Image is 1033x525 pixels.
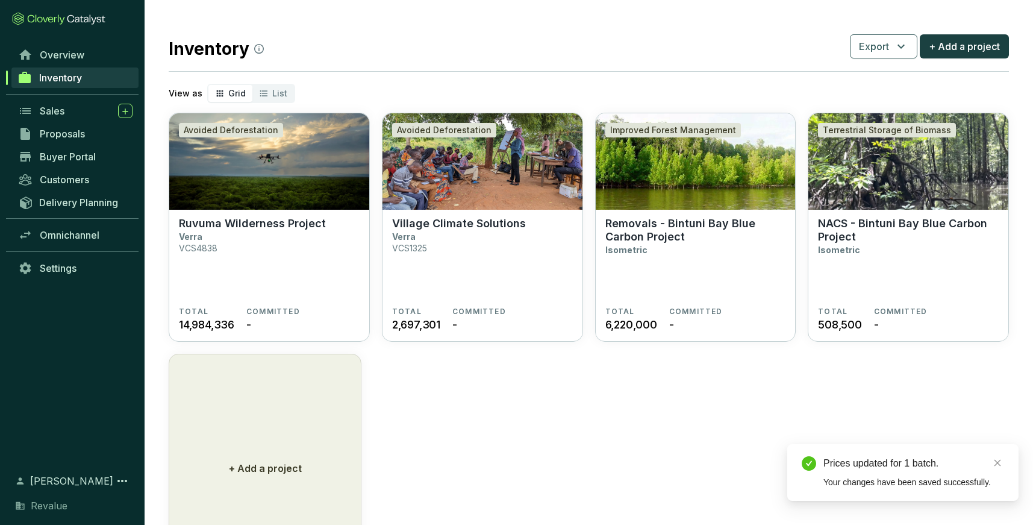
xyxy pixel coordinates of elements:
p: Verra [392,231,416,242]
span: TOTAL [605,307,635,316]
span: 14,984,336 [179,316,234,333]
p: VCS4838 [179,243,217,253]
span: 508,500 [818,316,862,333]
p: + Add a project [229,461,302,476]
button: + Add a project [920,34,1009,58]
div: Terrestrial Storage of Biomass [818,123,956,137]
span: check-circle [802,456,816,471]
a: Delivery Planning [12,192,139,212]
img: Removals - Bintuni Bay Blue Carbon Project [596,113,796,210]
div: Avoided Deforestation [392,123,496,137]
span: Delivery Planning [39,196,118,209]
p: Isometric [605,245,648,255]
a: Village Climate SolutionsAvoided DeforestationVillage Climate SolutionsVerraVCS1325TOTAL2,697,301... [382,113,583,342]
img: Village Climate Solutions [382,113,582,210]
img: NACS - Bintuni Bay Blue Carbon Project [808,113,1008,210]
a: Omnichannel [12,225,139,245]
p: Ruvuma Wilderness Project [179,217,326,230]
span: Revalue [31,498,67,513]
span: [PERSON_NAME] [30,474,113,488]
span: Customers [40,174,89,186]
span: Export [859,39,889,54]
span: 2,697,301 [392,316,440,333]
a: Ruvuma Wilderness ProjectAvoided DeforestationRuvuma Wilderness ProjectVerraVCS4838TOTAL14,984,33... [169,113,370,342]
span: TOTAL [179,307,208,316]
p: Village Climate Solutions [392,217,526,230]
span: List [272,88,287,98]
a: Customers [12,169,139,190]
span: - [669,316,674,333]
a: Settings [12,258,139,278]
p: VCS1325 [392,243,427,253]
span: Overview [40,49,84,61]
span: Sales [40,105,64,117]
span: COMMITTED [452,307,506,316]
a: Buyer Portal [12,146,139,167]
span: Grid [228,88,246,98]
span: COMMITTED [874,307,928,316]
span: - [246,316,251,333]
a: NACS - Bintuni Bay Blue Carbon ProjectTerrestrial Storage of BiomassNACS - Bintuni Bay Blue Carbo... [808,113,1009,342]
span: COMMITTED [246,307,300,316]
span: - [874,316,879,333]
span: Buyer Portal [40,151,96,163]
span: Proposals [40,128,85,140]
span: close [993,459,1002,467]
p: Removals - Bintuni Bay Blue Carbon Project [605,217,786,244]
span: + Add a project [929,39,1000,54]
h2: Inventory [169,36,264,61]
div: Your changes have been saved successfully. [823,476,1004,489]
span: Settings [40,262,76,274]
a: Close [991,456,1004,470]
span: 6,220,000 [605,316,657,333]
a: Removals - Bintuni Bay Blue Carbon ProjectImproved Forest ManagementRemovals - Bintuni Bay Blue C... [595,113,796,342]
p: Verra [179,231,202,242]
a: Sales [12,101,139,121]
a: Overview [12,45,139,65]
p: View as [169,87,202,99]
p: Isometric [818,245,860,255]
span: - [452,316,457,333]
span: COMMITTED [669,307,723,316]
p: NACS - Bintuni Bay Blue Carbon Project [818,217,999,244]
button: Export [850,34,917,58]
a: Proposals [12,124,139,144]
div: Improved Forest Management [605,123,741,137]
a: Inventory [11,68,139,88]
div: Avoided Deforestation [179,123,283,137]
div: Prices updated for 1 batch. [823,456,1004,471]
span: TOTAL [818,307,847,316]
span: TOTAL [392,307,422,316]
img: Ruvuma Wilderness Project [169,113,369,210]
div: segmented control [207,84,295,103]
span: Inventory [39,72,82,84]
span: Omnichannel [40,229,99,241]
